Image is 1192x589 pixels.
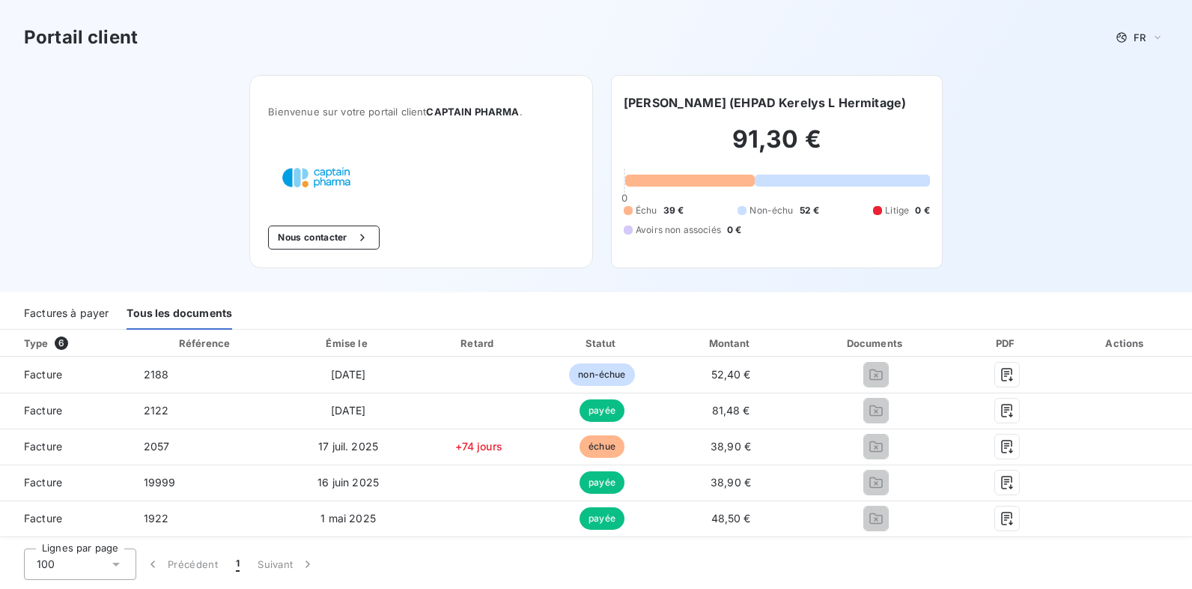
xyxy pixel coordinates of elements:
span: Facture [12,511,120,526]
span: 38,90 € [711,476,751,489]
span: Échu [636,204,657,217]
span: échue [580,435,624,458]
span: 1 [236,557,240,572]
span: 0 € [915,204,929,217]
span: 1 mai 2025 [320,512,376,525]
span: 0 [621,192,627,204]
h3: Portail client [24,24,138,51]
div: Émise le [283,336,413,351]
div: Retard [419,336,538,351]
span: 38,90 € [711,440,751,453]
div: Documents [802,336,950,351]
span: Facture [12,439,120,454]
span: 48,50 € [711,512,751,525]
span: Facture [12,475,120,490]
span: Facture [12,367,120,382]
span: Bienvenue sur votre portail client . [268,106,574,118]
span: 16 juin 2025 [317,476,379,489]
button: Nous contacter [268,226,379,250]
button: 1 [227,549,249,580]
h2: 91,30 € [624,124,930,169]
button: Précédent [136,549,227,580]
span: [DATE] [331,404,366,417]
span: 100 [37,557,55,572]
div: Référence [179,337,230,349]
span: non-échue [569,363,634,386]
span: 6 [55,336,68,350]
span: 19999 [144,476,176,489]
span: 1922 [144,512,169,525]
img: Company logo [268,154,364,202]
span: CAPTAIN PHARMA [426,106,519,118]
h6: [PERSON_NAME] (EHPAD Kerelys L Hermitage) [624,94,906,112]
div: Factures à payer [24,298,109,330]
div: Statut [544,336,660,351]
div: Montant [666,336,795,351]
span: 2188 [144,368,169,381]
div: PDF [956,336,1057,351]
div: Tous les documents [127,298,232,330]
span: Avoirs non associés [636,223,721,237]
span: Facture [12,403,120,418]
span: 0 € [727,223,741,237]
span: 52,40 € [711,368,751,381]
div: Type [15,336,129,351]
button: Suivant [249,549,324,580]
div: Actions [1063,336,1189,351]
span: [DATE] [331,368,366,381]
span: 81,48 € [712,404,750,417]
span: Litige [885,204,909,217]
span: 2122 [144,404,169,417]
span: +74 jours [455,440,502,453]
span: 2057 [144,440,170,453]
span: payée [580,399,624,422]
span: payée [580,471,624,494]
span: Non-échu [749,204,793,217]
span: FR [1134,31,1146,43]
span: 17 juil. 2025 [318,440,378,453]
span: payée [580,507,624,530]
span: 52 € [800,204,820,217]
span: 39 € [663,204,684,217]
